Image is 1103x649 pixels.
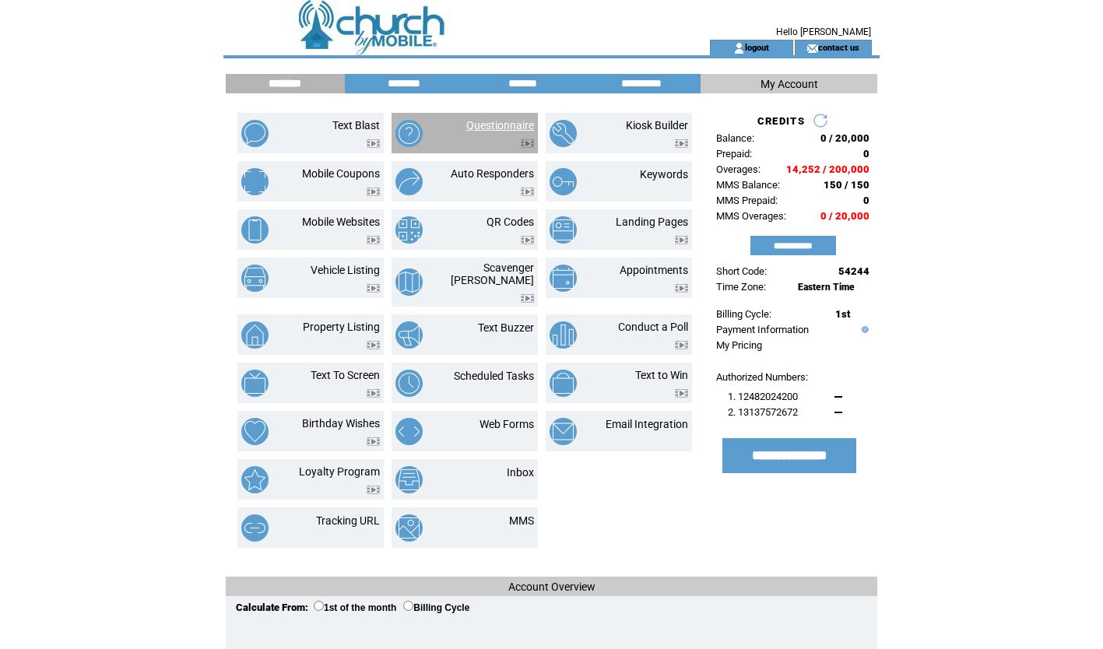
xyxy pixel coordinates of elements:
a: QR Codes [487,216,534,228]
img: auto-responders.png [395,168,423,195]
img: mobile-coupons.png [241,168,269,195]
img: video.png [521,188,534,196]
span: 150 / 150 [824,179,869,191]
span: Time Zone: [716,281,766,293]
a: Web Forms [479,418,534,430]
a: Text To Screen [311,369,380,381]
a: Appointments [620,264,688,276]
span: Balance: [716,132,754,144]
img: conduct-a-poll.png [550,321,577,349]
span: Overages: [716,163,761,175]
a: Scheduled Tasks [454,370,534,382]
span: Calculate From: [236,602,308,613]
img: scavenger-hunt.png [395,268,423,296]
img: video.png [367,437,380,446]
img: tracking-url.png [241,514,269,542]
a: Inbox [507,466,534,479]
img: account_icon.gif [733,42,745,54]
span: 0 / 20,000 [820,132,869,144]
a: Landing Pages [616,216,688,228]
span: Eastern Time [798,282,855,293]
a: Text Buzzer [478,321,534,334]
img: video.png [367,341,380,349]
img: inbox.png [395,466,423,493]
span: Hello [PERSON_NAME] [776,26,871,37]
a: Conduct a Poll [618,321,688,333]
a: Birthday Wishes [302,417,380,430]
img: contact_us_icon.gif [806,42,818,54]
span: CREDITS [757,115,805,127]
a: Tracking URL [316,514,380,527]
span: 0 [863,195,869,206]
img: video.png [675,284,688,293]
a: MMS [509,514,534,527]
img: text-buzzer.png [395,321,423,349]
span: MMS Overages: [716,210,786,222]
a: Email Integration [606,418,688,430]
span: Authorized Numbers: [716,371,808,383]
a: My Pricing [716,339,762,351]
a: contact us [818,42,859,52]
img: video.png [521,294,534,303]
a: logout [745,42,769,52]
img: video.png [675,341,688,349]
img: help.gif [858,326,869,333]
span: 14,252 / 200,000 [786,163,869,175]
img: kiosk-builder.png [550,120,577,147]
img: email-integration.png [550,418,577,445]
a: Keywords [640,168,688,181]
a: Vehicle Listing [311,264,380,276]
span: 1st [835,308,850,320]
span: 1. 12482024200 [728,391,798,402]
span: My Account [761,78,818,90]
img: web-forms.png [395,418,423,445]
img: landing-pages.png [550,216,577,244]
img: text-to-screen.png [241,370,269,397]
img: vehicle-listing.png [241,265,269,292]
span: 0 [863,148,869,160]
img: video.png [367,389,380,398]
img: video.png [521,236,534,244]
a: Mobile Coupons [302,167,380,180]
label: 1st of the month [314,602,396,613]
img: appointments.png [550,265,577,292]
img: mobile-websites.png [241,216,269,244]
img: text-blast.png [241,120,269,147]
a: Auto Responders [451,167,534,180]
input: 1st of the month [314,601,324,611]
img: video.png [675,389,688,398]
input: Billing Cycle [403,601,413,611]
img: property-listing.png [241,321,269,349]
img: qr-codes.png [395,216,423,244]
img: video.png [367,188,380,196]
a: Mobile Websites [302,216,380,228]
a: Property Listing [303,321,380,333]
img: video.png [675,236,688,244]
a: Questionnaire [466,119,534,132]
img: mms.png [395,514,423,542]
img: video.png [367,486,380,494]
img: video.png [675,139,688,148]
img: video.png [521,139,534,148]
img: loyalty-program.png [241,466,269,493]
span: 2. 13137572672 [728,406,798,418]
a: Kiosk Builder [626,119,688,132]
img: video.png [367,139,380,148]
a: Loyalty Program [299,465,380,478]
span: Account Overview [508,581,595,593]
img: scheduled-tasks.png [395,370,423,397]
img: questionnaire.png [395,120,423,147]
span: Billing Cycle: [716,308,771,320]
span: Short Code: [716,265,767,277]
img: birthday-wishes.png [241,418,269,445]
img: keywords.png [550,168,577,195]
span: MMS Prepaid: [716,195,778,206]
img: video.png [367,236,380,244]
a: Payment Information [716,324,809,335]
span: MMS Balance: [716,179,780,191]
img: text-to-win.png [550,370,577,397]
span: Prepaid: [716,148,752,160]
img: video.png [367,284,380,293]
a: Scavenger [PERSON_NAME] [451,261,534,286]
a: Text Blast [332,119,380,132]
